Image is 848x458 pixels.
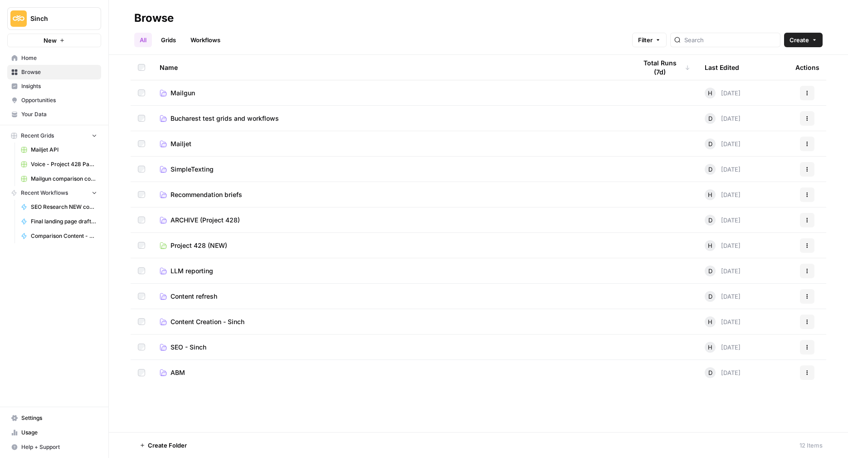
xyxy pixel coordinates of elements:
[637,55,690,80] div: Total Runs (7d)
[160,165,622,174] a: SimpleTexting
[7,34,101,47] button: New
[134,33,152,47] a: All
[21,68,97,76] span: Browse
[705,291,741,302] div: [DATE]
[705,88,741,98] div: [DATE]
[171,114,279,123] span: Bucharest test grids and workflows
[7,425,101,440] a: Usage
[160,292,622,301] a: Content refresh
[10,10,27,27] img: Sinch Logo
[31,217,97,226] span: Final landing page drafter for Project 428 ([PERSON_NAME])
[705,113,741,124] div: [DATE]
[134,11,174,25] div: Browse
[708,368,712,377] span: D
[21,96,97,104] span: Opportunities
[7,7,101,30] button: Workspace: Sinch
[160,139,622,148] a: Mailjet
[31,232,97,240] span: Comparison Content - Mailgun
[160,55,622,80] div: Name
[705,316,741,327] div: [DATE]
[21,189,68,197] span: Recent Workflows
[708,216,712,225] span: D
[148,441,187,450] span: Create Folder
[17,157,101,172] a: Voice - Project 428 Page Builder Tracker
[705,240,741,251] div: [DATE]
[171,139,191,148] span: Mailjet
[171,89,195,98] span: Mailgun
[705,164,741,175] div: [DATE]
[160,368,622,377] a: ABM
[7,411,101,425] a: Settings
[705,215,741,226] div: [DATE]
[708,241,712,250] span: H
[31,160,97,168] span: Voice - Project 428 Page Builder Tracker
[638,35,653,44] span: Filter
[708,114,712,123] span: D
[31,146,97,154] span: Mailjet API
[171,292,217,301] span: Content refresh
[7,51,101,65] a: Home
[799,441,823,450] div: 12 Items
[160,343,622,352] a: SEO - Sinch
[705,189,741,200] div: [DATE]
[784,33,823,47] button: Create
[171,216,240,225] span: ARCHIVE (Project 428)
[708,190,712,199] span: H
[185,33,226,47] a: Workflows
[160,190,622,199] a: Recommendation briefs
[171,266,213,276] span: LLM reporting
[795,55,819,80] div: Actions
[708,89,712,98] span: H
[7,79,101,94] a: Insights
[705,266,741,276] div: [DATE]
[684,35,776,44] input: Search
[17,214,101,229] a: Final landing page drafter for Project 428 ([PERSON_NAME])
[17,229,101,243] a: Comparison Content - Mailgun
[7,93,101,108] a: Opportunities
[160,89,622,98] a: Mailgun
[17,200,101,214] a: SEO Research NEW content
[171,343,206,352] span: SEO - Sinch
[708,343,712,352] span: H
[7,440,101,454] button: Help + Support
[708,292,712,301] span: D
[160,114,622,123] a: Bucharest test grids and workflows
[171,190,242,199] span: Recommendation briefs
[21,82,97,90] span: Insights
[708,139,712,148] span: D
[705,367,741,378] div: [DATE]
[171,241,227,250] span: Project 428 (NEW)
[7,107,101,122] a: Your Data
[21,132,54,140] span: Recent Grids
[708,165,712,174] span: D
[31,203,97,211] span: SEO Research NEW content
[705,55,739,80] div: Last Edited
[21,428,97,437] span: Usage
[7,129,101,143] button: Recent Grids
[160,317,622,326] a: Content Creation - Sinch
[7,186,101,200] button: Recent Workflows
[134,438,192,453] button: Create Folder
[171,165,214,174] span: SimpleTexting
[160,216,622,225] a: ARCHIVE (Project 428)
[21,110,97,118] span: Your Data
[171,368,185,377] span: ABM
[17,143,101,157] a: Mailjet API
[31,175,97,183] span: Mailgun comparison content (Q3 2025)
[44,36,57,45] span: New
[705,138,741,149] div: [DATE]
[17,172,101,186] a: Mailgun comparison content (Q3 2025)
[705,342,741,353] div: [DATE]
[21,443,97,451] span: Help + Support
[7,65,101,79] a: Browse
[156,33,181,47] a: Grids
[21,54,97,62] span: Home
[21,414,97,422] span: Settings
[790,35,809,44] span: Create
[160,266,622,276] a: LLM reporting
[632,33,667,47] button: Filter
[30,14,85,23] span: Sinch
[708,266,712,276] span: D
[160,241,622,250] a: Project 428 (NEW)
[171,317,244,326] span: Content Creation - Sinch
